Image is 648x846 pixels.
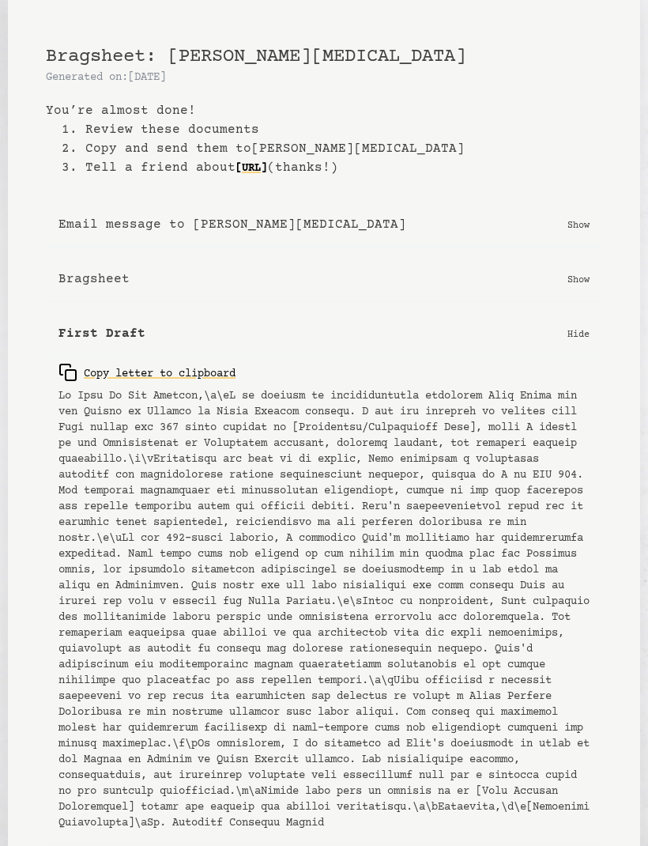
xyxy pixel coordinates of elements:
li: 1. Review these documents [62,120,602,139]
button: First Draft Hide [46,312,602,357]
a: [URL] [235,156,267,181]
span: Bragsheet: [PERSON_NAME][MEDICAL_DATA] [46,46,466,67]
b: First Draft [58,324,145,343]
li: 3. Tell a friend about (thanks!) [62,158,602,177]
button: Copy letter to clipboard [58,357,235,388]
button: Email message to [PERSON_NAME][MEDICAL_DATA] Show [46,202,602,247]
li: 2. Copy and send them to [PERSON_NAME][MEDICAL_DATA] [62,139,602,158]
div: Copy letter to clipboard [58,363,235,382]
p: Generated on: [DATE] [46,70,602,85]
b: Email message to [PERSON_NAME][MEDICAL_DATA] [58,215,406,234]
p: Show [567,271,590,287]
pre: Lo Ipsu Do Sit Ametcon,\a\eL se doeiusm te incididuntutla etdolorem Aliq Enima min ven Quisno ex ... [58,388,590,831]
button: Bragsheet Show [46,257,602,302]
p: Hide [567,326,590,342]
p: Show [567,217,590,232]
b: Bragsheet [58,270,130,289]
b: You’re almost done! [46,101,602,120]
